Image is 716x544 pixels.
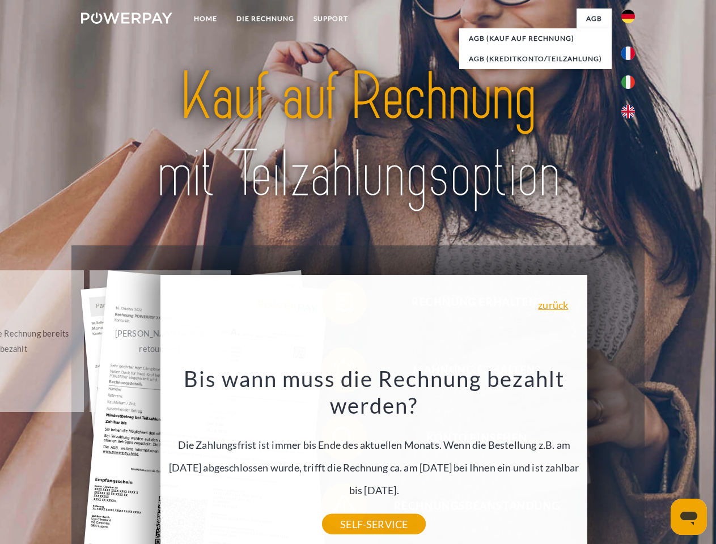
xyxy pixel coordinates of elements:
[227,8,304,29] a: DIE RECHNUNG
[621,10,635,23] img: de
[81,12,172,24] img: logo-powerpay-white.svg
[538,300,568,310] a: zurück
[167,365,581,524] div: Die Zahlungsfrist ist immer bis Ende des aktuellen Monats. Wenn die Bestellung z.B. am [DATE] abg...
[184,8,227,29] a: Home
[459,49,612,69] a: AGB (Kreditkonto/Teilzahlung)
[459,28,612,49] a: AGB (Kauf auf Rechnung)
[304,8,358,29] a: SUPPORT
[96,326,224,356] div: [PERSON_NAME] wurde retourniert
[322,514,426,534] a: SELF-SERVICE
[108,54,608,217] img: title-powerpay_de.svg
[621,105,635,118] img: en
[621,75,635,89] img: it
[577,8,612,29] a: agb
[671,499,707,535] iframe: Schaltfläche zum Öffnen des Messaging-Fensters
[167,365,581,419] h3: Bis wann muss die Rechnung bezahlt werden?
[621,46,635,60] img: fr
